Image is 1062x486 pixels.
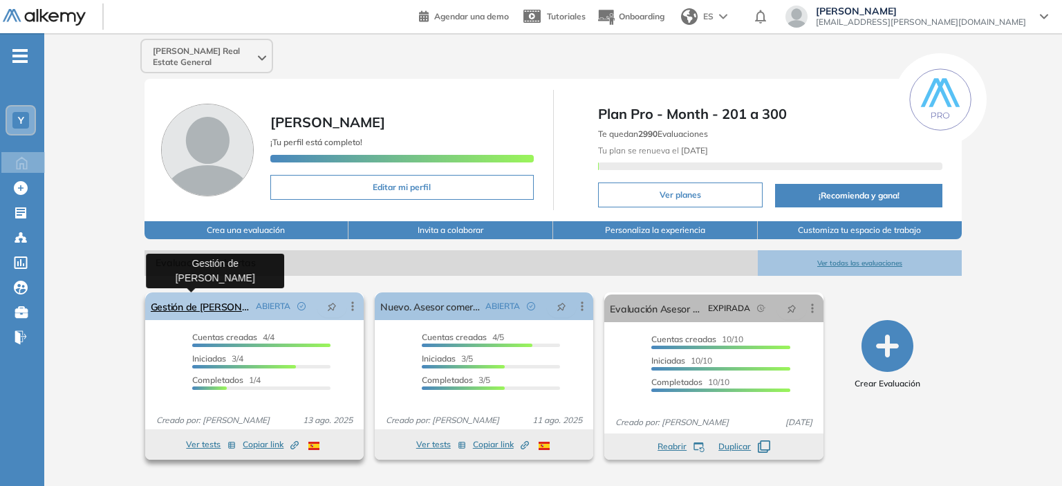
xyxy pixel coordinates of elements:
span: [PERSON_NAME] [816,6,1026,17]
span: ABIERTA [485,300,520,312]
button: Editar mi perfil [270,175,534,200]
span: Te quedan Evaluaciones [598,129,708,139]
span: pushpin [327,301,337,312]
img: Logo [3,9,86,26]
span: Cuentas creadas [422,332,487,342]
img: arrow [719,14,727,19]
span: Iniciadas [422,353,456,364]
span: Evaluaciones abiertas [145,250,758,276]
span: Cuentas creadas [192,332,257,342]
span: Onboarding [619,11,664,21]
span: [DATE] [780,416,818,429]
a: Gestión de [PERSON_NAME] [151,292,250,320]
a: Evaluación Asesor Comercial [610,295,702,322]
button: Customiza tu espacio de trabajo [758,221,962,239]
span: Plan Pro - Month - 201 a 300 [598,104,943,124]
button: Personaliza la experiencia [553,221,758,239]
span: Tu plan se renueva el [598,145,708,156]
button: Reabrir [658,440,705,453]
span: Creado por: [PERSON_NAME] [151,414,275,427]
button: Invita a colaborar [348,221,553,239]
span: 3/5 [422,375,490,385]
span: Tutoriales [547,11,586,21]
span: Completados [192,375,243,385]
span: ES [703,10,714,23]
button: Copiar link [243,436,299,453]
span: 10/10 [651,355,712,366]
img: ESP [539,442,550,450]
span: 3/5 [422,353,473,364]
span: 4/5 [422,332,504,342]
button: Copiar link [473,436,529,453]
span: EXPIRADA [708,302,750,315]
button: Ver tests [186,436,236,453]
span: Y [18,115,24,126]
span: Iniciadas [651,355,685,366]
span: Copiar link [243,438,299,451]
span: 13 ago. 2025 [297,414,358,427]
span: Copiar link [473,438,529,451]
span: check-circle [297,302,306,310]
button: Crea una evaluación [145,221,349,239]
span: pushpin [787,303,796,314]
span: ¡Tu perfil está completo! [270,137,362,147]
span: 4/4 [192,332,274,342]
button: Duplicar [718,440,770,453]
span: Creado por: [PERSON_NAME] [380,414,505,427]
span: pushpin [557,301,566,312]
span: [PERSON_NAME] Real Estate General [153,46,255,68]
span: Agendar una demo [434,11,509,21]
span: field-time [757,304,765,312]
span: 1/4 [192,375,261,385]
button: Ver planes [598,183,763,207]
iframe: Chat Widget [993,420,1062,486]
button: pushpin [776,297,807,319]
button: pushpin [546,295,577,317]
span: Creado por: [PERSON_NAME] [610,416,734,429]
span: [PERSON_NAME] [270,113,385,131]
button: Ver tests [416,436,466,453]
span: Duplicar [718,440,751,453]
span: Iniciadas [192,353,226,364]
span: Completados [422,375,473,385]
button: pushpin [317,295,347,317]
img: world [681,8,698,25]
span: Crear Evaluación [855,377,920,390]
span: 3/4 [192,353,243,364]
div: Gestión de [PERSON_NAME] [146,254,284,288]
span: [EMAIL_ADDRESS][PERSON_NAME][DOMAIN_NAME] [816,17,1026,28]
span: Reabrir [658,440,687,453]
i: - [12,55,28,57]
span: 11 ago. 2025 [527,414,588,427]
a: Agendar una demo [419,7,509,24]
span: Completados [651,377,702,387]
button: ¡Recomienda y gana! [775,184,942,207]
span: 10/10 [651,334,743,344]
span: 10/10 [651,377,729,387]
img: Foto de perfil [161,104,254,196]
a: Nuevo. Asesor comercial [380,292,480,320]
span: ABIERTA [256,300,290,312]
b: [DATE] [679,145,708,156]
span: check-circle [527,302,535,310]
div: Widget de chat [993,420,1062,486]
button: Onboarding [597,2,664,32]
button: Ver todas las evaluaciones [758,250,962,276]
b: 2990 [638,129,658,139]
button: Crear Evaluación [855,320,920,390]
img: ESP [308,442,319,450]
span: Cuentas creadas [651,334,716,344]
